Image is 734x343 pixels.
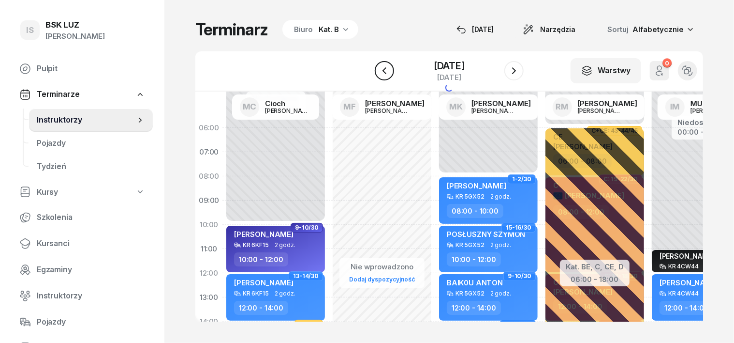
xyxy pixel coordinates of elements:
button: [DATE] [448,20,502,39]
div: KR 6KF15 [243,290,269,296]
span: 2 godz. [275,242,295,249]
span: 2 godz. [490,193,511,200]
div: 13:00 [195,285,222,310]
div: 06:00 [195,116,222,140]
div: [PERSON_NAME] [660,252,715,260]
span: MC [243,103,257,111]
span: MK [449,103,463,111]
a: Szkolenia [12,206,153,229]
div: [PERSON_NAME] [578,108,624,114]
span: [PERSON_NAME] [234,278,294,287]
a: Pojazdy [12,311,153,334]
span: MF [343,103,356,111]
div: 08:00 - 10:00 [447,204,503,218]
span: IM [670,103,680,111]
div: KR 5GX52 [455,290,484,296]
div: KR 6KF15 [243,242,269,248]
div: 11:00 [195,237,222,261]
span: [PERSON_NAME] [447,181,506,190]
div: Kat. BE, C, CE, D [566,261,624,273]
span: Egzaminy [37,264,145,276]
span: Pulpit [37,62,145,75]
span: 15-16/30 [506,227,531,229]
a: MF[PERSON_NAME][PERSON_NAME] [332,94,432,120]
span: Tydzień [37,160,145,173]
span: [PERSON_NAME] [660,278,719,287]
div: [PERSON_NAME] [265,108,311,114]
a: Pulpit [12,57,153,80]
button: Warstwy [571,58,641,83]
div: [DATE] [434,74,465,81]
span: IS [26,26,34,34]
span: Kursanci [37,237,145,250]
div: [DATE] [434,61,465,71]
div: KR 4CW44 [668,263,699,269]
button: Niedostępny00:00 - 12:00 [677,117,725,138]
div: [DATE] [456,24,494,35]
span: Szkolenia [37,211,145,224]
div: 10:00 - 12:00 [447,252,501,266]
span: RM [556,103,569,111]
span: Pojazdy [37,137,145,150]
button: 0 [650,61,669,80]
div: 10:00 - 12:00 [234,252,288,266]
div: KR 5GX52 [455,242,484,248]
div: [PERSON_NAME] [45,30,105,43]
button: Sortuj Alfabetycznie [596,19,703,40]
a: Kursanci [12,232,153,255]
span: Pojazdy [37,316,145,328]
div: KR 4CW44 [668,290,699,296]
span: Alfabetycznie [632,25,684,34]
div: 00:00 - 12:00 [677,126,725,136]
span: BAIK0U ANTON [447,278,503,287]
button: Nie wprowadzonoDodaj dyspozycyjność [345,259,419,287]
div: Nie wprowadzono [345,261,419,273]
a: MK[PERSON_NAME][PERSON_NAME] [439,94,539,120]
a: Egzaminy [12,258,153,281]
div: 14:00 [195,310,222,334]
div: Niedostępny [677,119,725,126]
span: 1-2/30 [512,178,531,180]
div: [PERSON_NAME] [365,108,411,114]
span: 13-14/30 [293,275,319,277]
div: BSK LUZ [45,21,105,29]
div: 12:00 - 14:00 [660,301,714,315]
h1: Terminarz [195,21,268,38]
div: Warstwy [581,64,631,77]
div: 09:00 [195,188,222,213]
span: POSŁUSZNY SZYMON [447,230,525,239]
a: Tydzień [29,155,153,178]
div: Kat. B [319,24,339,35]
div: Cioch [265,100,311,107]
span: [PERSON_NAME] [234,230,294,239]
button: Kat. BE, C, CE, D06:00 - 18:00 [566,261,624,283]
div: [PERSON_NAME] [578,100,637,107]
div: 0 [662,59,672,68]
span: Narzędzia [540,24,575,35]
div: 12:00 - 14:00 [234,301,288,315]
div: 10:00 [195,213,222,237]
button: BiuroKat. B [279,20,358,39]
span: 2 godz. [490,290,511,297]
span: 9-10/30 [508,275,531,277]
a: Terminarze [12,83,153,106]
div: [PERSON_NAME] [471,100,531,107]
a: MCCioch[PERSON_NAME] [232,94,319,120]
div: 12:00 [195,261,222,285]
div: 07:00 [195,140,222,164]
span: Instruktorzy [37,114,135,126]
button: Narzędzia [514,20,584,39]
span: 2 godz. [275,290,295,297]
a: RM[PERSON_NAME][PERSON_NAME] [545,94,645,120]
span: Instruktorzy [37,290,145,302]
span: Sortuj [607,23,631,36]
div: [PERSON_NAME] [471,108,518,114]
span: 9-10/30 [295,227,319,229]
a: Instruktorzy [12,284,153,308]
a: Instruktorzy [29,109,153,132]
div: 08:00 [195,164,222,188]
a: Kursy [12,181,153,203]
div: [PERSON_NAME] [365,100,425,107]
span: Kursy [37,186,58,199]
a: Dodaj dyspozycyjność [345,274,419,285]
